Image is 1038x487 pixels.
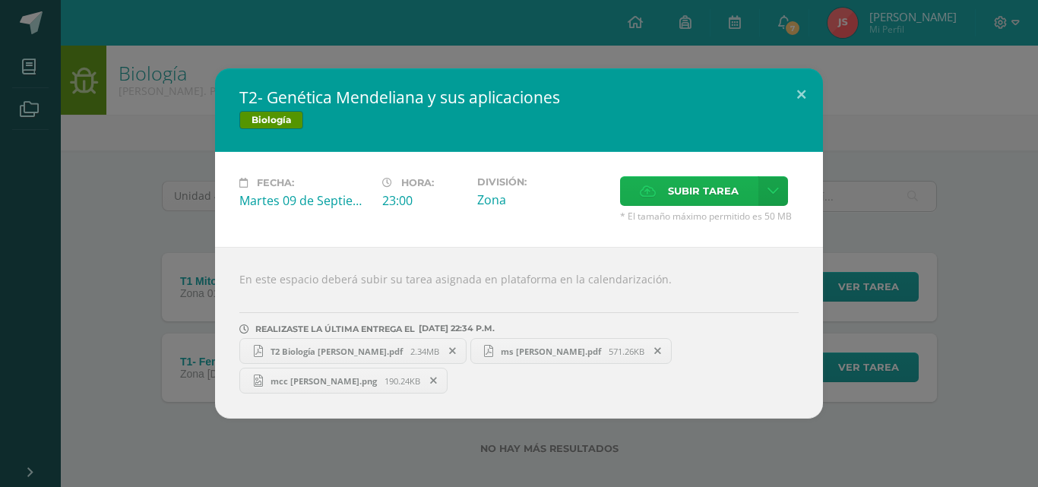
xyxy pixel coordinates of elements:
h2: T2- Genética Mendeliana y sus aplicaciones [239,87,799,108]
a: ms [PERSON_NAME].pdf 571.26KB [470,338,672,364]
div: Martes 09 de Septiembre [239,192,370,209]
a: mcc [PERSON_NAME].png 190.24KB [239,368,448,394]
span: * El tamaño máximo permitido es 50 MB [620,210,799,223]
button: Close (Esc) [780,68,823,120]
label: División: [477,176,608,188]
span: REALIZASTE LA ÚLTIMA ENTREGA EL [255,324,415,334]
span: Remover entrega [645,343,671,359]
span: 571.26KB [609,346,644,357]
div: En este espacio deberá subir su tarea asignada en plataforma en la calendarización. [215,247,823,419]
span: Remover entrega [440,343,466,359]
span: 2.34MB [410,346,439,357]
span: Subir tarea [668,177,739,205]
span: Remover entrega [421,372,447,389]
div: 23:00 [382,192,465,209]
span: mcc [PERSON_NAME].png [263,375,385,387]
div: Zona [477,191,608,208]
span: [DATE] 22:34 P.M. [415,328,495,329]
span: ms [PERSON_NAME].pdf [493,346,609,357]
span: T2 Biología [PERSON_NAME].pdf [263,346,410,357]
span: Fecha: [257,177,294,188]
span: Biología [239,111,303,129]
span: Hora: [401,177,434,188]
a: T2 Biología [PERSON_NAME].pdf 2.34MB [239,338,467,364]
span: 190.24KB [385,375,420,387]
